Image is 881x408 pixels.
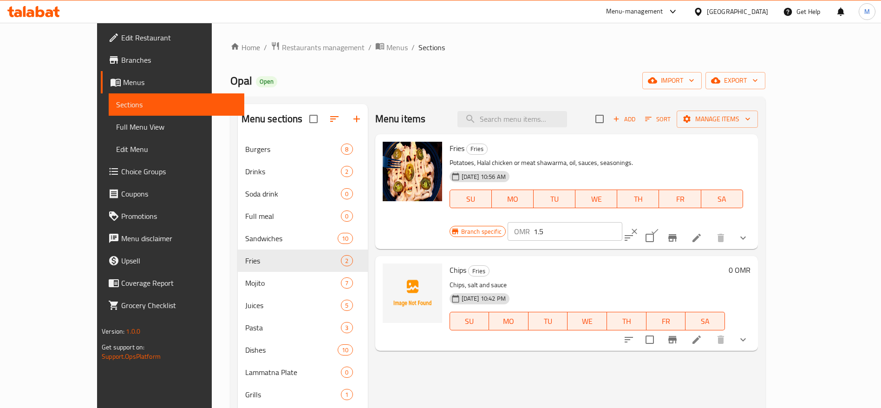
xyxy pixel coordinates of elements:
div: items [341,277,352,289]
span: Select to update [640,228,659,248]
span: FR [663,192,697,206]
span: Full meal [245,211,341,222]
span: Dishes [245,344,338,355]
span: Coupons [121,188,237,199]
a: Support.OpsPlatform [102,350,161,362]
button: TU [534,190,575,208]
span: Manage items [684,113,750,125]
span: Branches [121,54,237,66]
span: 2 [341,257,352,265]
span: Soda drink [245,188,341,199]
div: Burgers8 [238,138,368,160]
span: 0 [341,368,352,377]
div: Menu-management [606,6,663,17]
a: Upsell [101,250,244,272]
div: items [341,322,352,333]
span: 0 [341,190,352,198]
span: Full Menu View [116,121,237,132]
li: / [264,42,267,53]
button: ok [645,221,665,242]
span: WE [571,315,603,328]
div: Open [256,76,277,87]
span: 7 [341,279,352,288]
span: Opal [230,70,252,91]
li: / [411,42,415,53]
div: [GEOGRAPHIC_DATA] [707,7,768,17]
span: WE [579,192,613,206]
img: Fries [383,142,442,201]
span: import [650,75,694,86]
a: Menus [375,41,408,53]
span: Select section [590,109,609,129]
span: Chips [450,263,466,277]
span: Fries [245,255,341,266]
a: Sections [109,93,244,116]
a: Coverage Report [101,272,244,294]
button: delete [710,329,732,351]
span: Add [612,114,637,125]
span: TU [532,315,564,328]
div: Mojito7 [238,272,368,294]
span: TU [537,192,572,206]
a: Edit Menu [109,138,244,160]
button: show more [732,329,754,351]
div: Full meal0 [238,205,368,227]
span: 3 [341,323,352,332]
button: WE [568,312,607,330]
div: Soda drink0 [238,183,368,205]
div: items [341,144,352,155]
span: Promotions [121,211,237,222]
button: import [642,72,702,89]
button: sort-choices [618,329,640,351]
button: TH [617,190,659,208]
button: SA [685,312,725,330]
span: Sort [645,114,671,125]
span: Juices [245,300,341,311]
span: Version: [102,325,124,337]
div: Fries [468,265,489,276]
div: items [341,211,352,222]
span: 8 [341,145,352,154]
a: Edit menu item [691,334,702,345]
span: Drinks [245,166,341,177]
a: Promotions [101,205,244,227]
button: MO [492,190,534,208]
span: M [864,7,870,17]
div: Grills [245,389,341,400]
span: MO [496,192,530,206]
button: clear [624,221,645,242]
span: Fries [467,144,487,154]
span: Sections [418,42,445,53]
span: SU [454,192,488,206]
div: Sandwiches10 [238,227,368,250]
span: Burgers [245,144,341,155]
span: [DATE] 10:42 PM [458,294,509,303]
a: Full Menu View [109,116,244,138]
span: SA [689,315,721,328]
span: 1.0.0 [126,325,140,337]
button: MO [489,312,529,330]
button: Add section [346,108,368,130]
span: 2 [341,167,352,176]
span: 10 [338,234,352,243]
p: OMR [514,226,530,237]
span: Pasta [245,322,341,333]
h2: Menu sections [241,112,303,126]
button: Manage items [677,111,758,128]
span: Add item [609,112,639,126]
div: Mojito [245,277,341,289]
input: search [457,111,567,127]
svg: Show Choices [737,232,749,243]
div: items [338,233,352,244]
span: Select to update [640,330,659,349]
button: delete [710,227,732,249]
a: Edit Restaurant [101,26,244,49]
h6: 0 OMR [729,263,750,276]
span: SA [705,192,739,206]
span: Get support on: [102,341,144,353]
